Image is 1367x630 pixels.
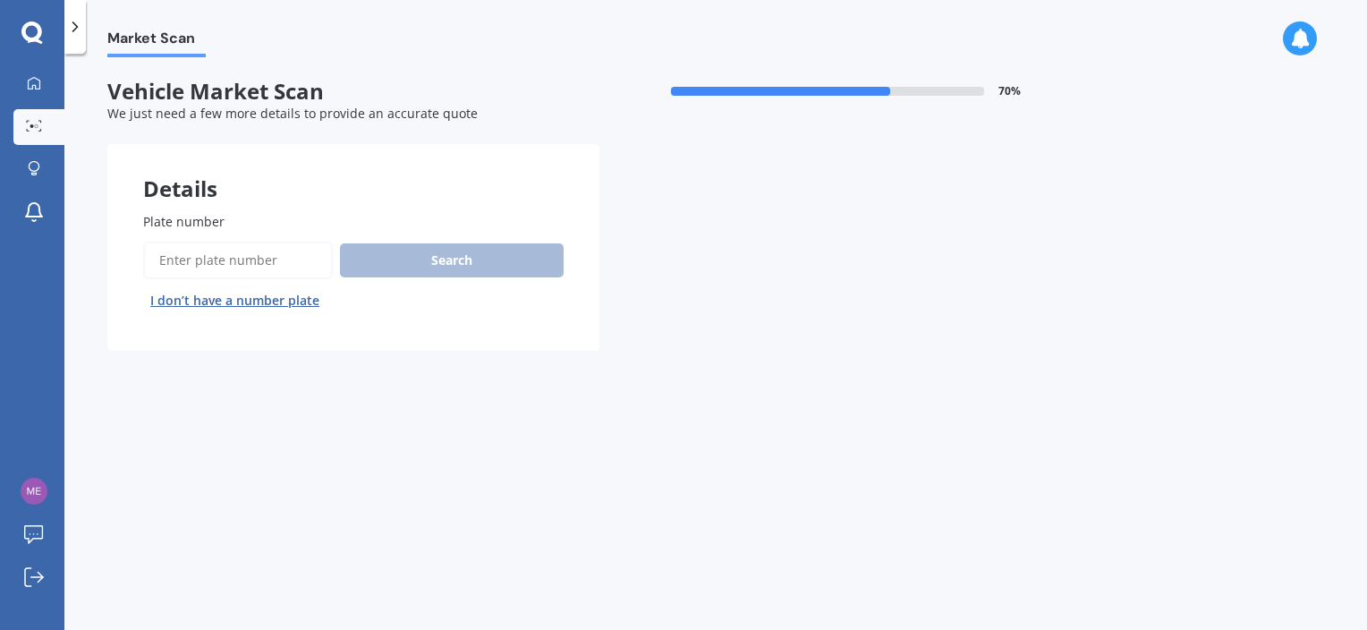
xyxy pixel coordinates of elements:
span: Market Scan [107,30,206,54]
input: Enter plate number [143,242,333,279]
span: 70 % [998,85,1021,98]
span: We just need a few more details to provide an accurate quote [107,105,478,122]
span: Plate number [143,213,225,230]
span: Vehicle Market Scan [107,79,599,105]
img: 3e0c4023f51ea55189b6878b68543607 [21,478,47,505]
button: I don’t have a number plate [143,286,327,315]
div: Details [107,144,599,198]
